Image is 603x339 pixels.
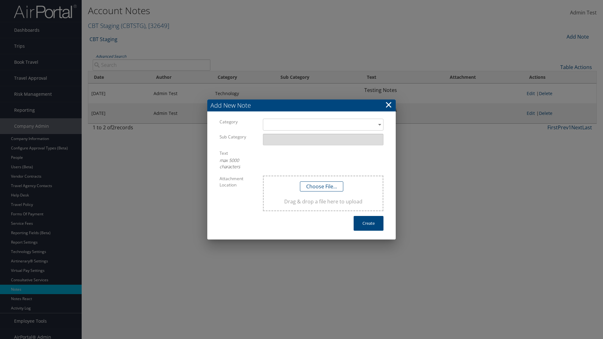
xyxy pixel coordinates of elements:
label: Text [220,150,253,156]
em: max 5000 characters [220,157,240,169]
label: Category [220,119,253,125]
span: Drag & drop a file here to upload [269,198,378,205]
button: Choose File... [300,181,343,191]
div: ​ [263,119,383,130]
label: Attachment Location [220,175,253,188]
button: Create [354,216,383,231]
h3: Add New Note [207,100,396,111]
label: Sub Category [220,134,253,140]
a: × [385,98,392,111]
